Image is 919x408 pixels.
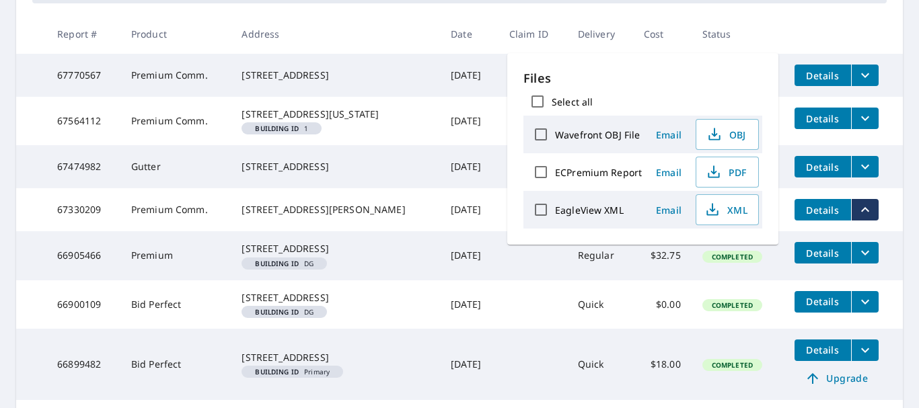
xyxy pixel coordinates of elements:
span: Details [803,295,843,308]
span: Details [803,343,843,356]
td: 67564112 [46,97,120,145]
span: Completed [704,252,761,261]
td: 66899482 [46,329,120,400]
td: [DATE] [440,280,499,329]
th: Cost [633,14,692,54]
button: filesDropdownBtn-67770567 [851,65,879,86]
span: DG [247,260,322,267]
em: Building ID [255,125,299,132]
span: Upgrade [803,370,871,386]
span: 1 [247,125,316,132]
p: Files [523,69,762,87]
th: Report # [46,14,120,54]
td: 67770567 [46,54,120,97]
span: Email [653,166,685,179]
td: Premium Comm. [120,188,231,231]
th: Product [120,14,231,54]
label: Select all [552,95,593,108]
span: Completed [704,360,761,370]
div: [STREET_ADDRESS] [242,69,429,82]
div: [STREET_ADDRESS][PERSON_NAME] [242,203,429,216]
td: Quick [567,329,633,400]
button: detailsBtn-67770567 [795,65,851,86]
button: filesDropdownBtn-66905466 [851,242,879,263]
span: Details [803,247,843,259]
button: Email [647,124,690,145]
td: Gutter [120,145,231,188]
th: Address [231,14,440,54]
span: Details [803,112,843,125]
td: [DATE] [440,188,499,231]
td: Premium [120,231,231,280]
td: $0.00 [633,280,692,329]
td: $32.75 [633,231,692,280]
td: 66905466 [46,231,120,280]
button: OBJ [696,119,759,150]
button: detailsBtn-67564112 [795,108,851,129]
td: [DATE] [440,231,499,280]
td: Quick [567,280,633,329]
span: Details [803,161,843,173]
span: DG [247,309,322,315]
button: detailsBtn-66899482 [795,339,851,361]
label: EagleView XML [555,204,624,216]
td: Bid Perfect [120,329,231,400]
button: detailsBtn-67330209 [795,199,851,220]
td: Premium Comm. [120,97,231,145]
em: Building ID [255,309,299,315]
td: 67330209 [46,188,120,231]
button: filesDropdownBtn-66899482 [851,339,879,361]
div: [STREET_ADDRESS] [242,351,429,364]
td: [DATE] [440,97,499,145]
button: filesDropdownBtn-67330209 [851,199,879,220]
td: Bid Perfect [120,280,231,329]
td: 67474982 [46,145,120,188]
div: [STREET_ADDRESS][US_STATE] [242,108,429,121]
button: detailsBtn-66905466 [795,242,851,263]
button: filesDropdownBtn-67564112 [851,108,879,129]
div: [STREET_ADDRESS] [242,242,429,255]
em: Building ID [255,260,299,267]
span: Primary [247,368,338,375]
td: Regular [567,231,633,280]
span: OBJ [704,126,747,142]
button: filesDropdownBtn-66900109 [851,291,879,313]
button: filesDropdownBtn-67474982 [851,156,879,177]
span: Details [803,69,843,82]
td: [DATE] [440,145,499,188]
button: PDF [696,157,759,188]
span: XML [704,202,747,218]
td: [DATE] [440,329,499,400]
span: Completed [704,300,761,310]
button: detailsBtn-66900109 [795,291,851,313]
em: Building ID [255,368,299,375]
td: [DATE] [440,54,499,97]
span: Email [653,128,685,141]
div: [STREET_ADDRESS] [242,160,429,173]
span: Email [653,204,685,216]
td: 66900109 [46,280,120,329]
button: Email [647,200,690,220]
span: PDF [704,164,747,180]
th: Claim ID [499,14,567,54]
span: Details [803,204,843,216]
button: Email [647,162,690,183]
label: ECPremium Report [555,166,642,179]
div: [STREET_ADDRESS] [242,291,429,304]
th: Date [440,14,499,54]
button: detailsBtn-67474982 [795,156,851,177]
label: Wavefront OBJ File [555,128,640,141]
button: XML [696,194,759,225]
td: $18.00 [633,329,692,400]
th: Status [692,14,784,54]
th: Delivery [567,14,633,54]
td: Premium Comm. [120,54,231,97]
a: Upgrade [795,368,879,389]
